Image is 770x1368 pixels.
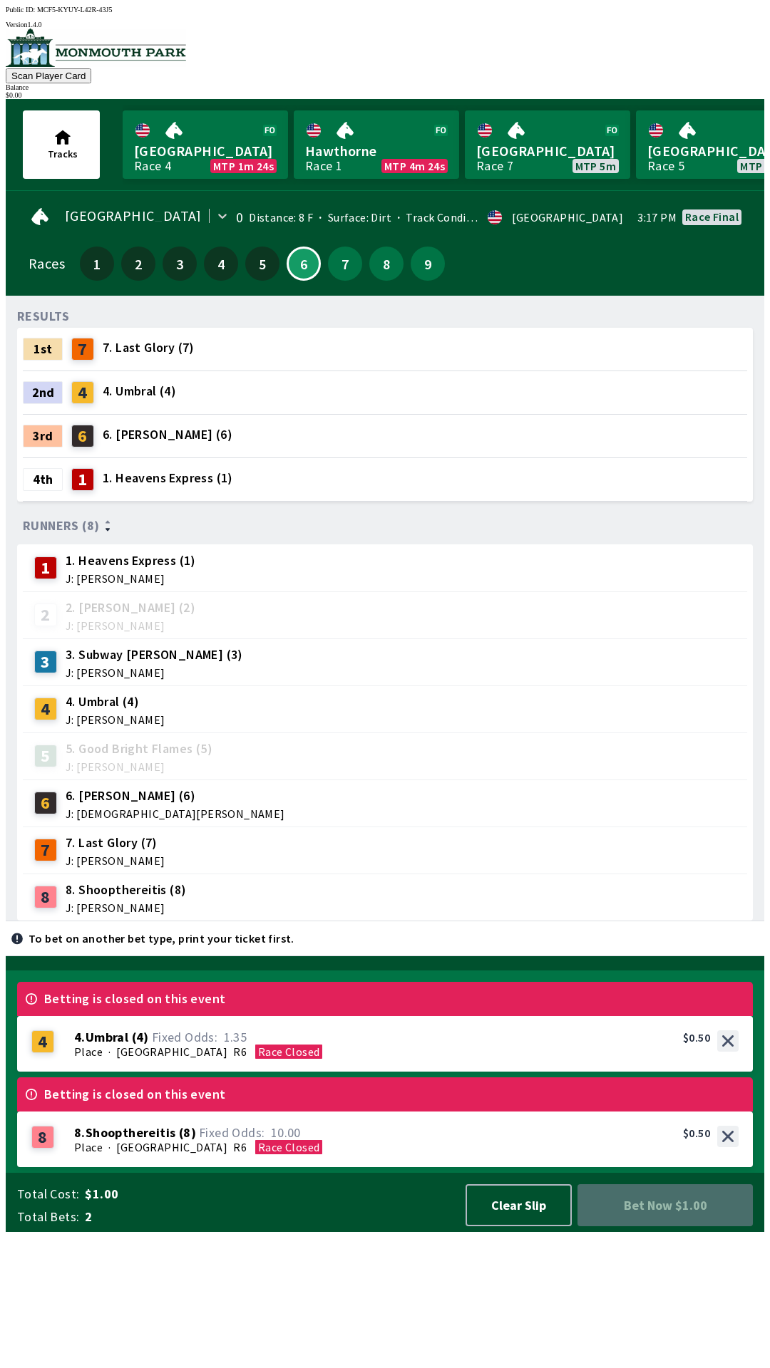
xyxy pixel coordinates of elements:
[328,247,362,281] button: 7
[134,142,277,160] span: [GEOGRAPHIC_DATA]
[66,740,212,758] span: 5. Good Bright Flames (5)
[116,1045,227,1059] span: [GEOGRAPHIC_DATA]
[204,247,238,281] button: 4
[589,1196,741,1215] span: Bet Now $1.00
[637,212,677,223] span: 3:17 PM
[83,259,111,269] span: 1
[166,259,193,269] span: 3
[17,311,70,322] div: RESULTS
[37,6,113,14] span: MCF5-KYUY-L42R-43J5
[66,855,165,866] span: J: [PERSON_NAME]
[249,259,276,269] span: 5
[512,212,623,223] div: [GEOGRAPHIC_DATA]
[249,210,313,224] span: Distance: 8 F
[179,1126,196,1140] span: ( 8 )
[23,519,747,533] div: Runners (8)
[34,651,57,673] div: 3
[116,1140,227,1154] span: [GEOGRAPHIC_DATA]
[66,761,212,772] span: J: [PERSON_NAME]
[465,110,630,179] a: [GEOGRAPHIC_DATA]Race 7MTP 5m
[233,1045,247,1059] span: R6
[31,1126,54,1149] div: 8
[224,1029,247,1045] span: 1.35
[108,1140,111,1154] span: ·
[103,469,233,487] span: 1. Heavens Express (1)
[6,28,186,67] img: venue logo
[34,698,57,720] div: 4
[245,247,279,281] button: 5
[34,556,57,579] div: 1
[23,381,63,404] div: 2nd
[258,1045,319,1059] span: Race Closed
[74,1045,103,1059] span: Place
[313,210,391,224] span: Surface: Dirt
[575,160,616,172] span: MTP 5m
[577,1184,753,1226] button: Bet Now $1.00
[6,83,764,91] div: Balance
[134,160,171,172] div: Race 4
[103,338,195,357] span: 7. Last Glory (7)
[271,1124,301,1141] span: 10.00
[414,259,441,269] span: 9
[258,1140,319,1154] span: Race Closed
[71,381,94,404] div: 4
[65,210,202,222] span: [GEOGRAPHIC_DATA]
[74,1126,86,1140] span: 8 .
[305,142,448,160] span: Hawthorne
[86,1030,128,1045] span: Umbral
[71,468,94,491] div: 1
[233,1140,247,1154] span: R6
[66,902,186,913] span: J: [PERSON_NAME]
[66,551,196,570] span: 1. Heavens Express (1)
[476,160,513,172] div: Race 7
[34,792,57,814] div: 6
[683,1126,710,1140] div: $0.50
[66,620,195,631] span: J: [PERSON_NAME]
[85,1186,452,1203] span: $1.00
[236,212,243,223] div: 0
[6,6,764,14] div: Public ID:
[66,598,195,617] span: 2. [PERSON_NAME] (2)
[66,667,243,678] span: J: [PERSON_NAME]
[34,745,57,767] div: 5
[44,993,225,1005] span: Betting is closed on this event
[80,247,114,281] button: 1
[66,787,285,805] span: 6. [PERSON_NAME] (6)
[287,247,321,281] button: 6
[48,147,78,160] span: Tracks
[23,468,63,491] div: 4th
[373,259,400,269] span: 8
[6,68,91,83] button: Scan Player Card
[647,160,684,172] div: Race 5
[29,258,65,269] div: Races
[478,1197,559,1213] span: Clear Slip
[123,110,288,179] a: [GEOGRAPHIC_DATA]Race 4MTP 1m 24s
[332,259,359,269] span: 7
[6,91,764,99] div: $ 0.00
[207,259,235,269] span: 4
[66,881,186,899] span: 8. Shoopthereitis (8)
[74,1140,103,1154] span: Place
[17,1186,79,1203] span: Total Cost:
[23,338,63,361] div: 1st
[44,1089,225,1100] span: Betting is closed on this event
[34,886,57,908] div: 8
[292,260,316,267] span: 6
[17,1208,79,1225] span: Total Bets:
[29,933,294,944] p: To bet on another bet type, print your ticket first.
[476,142,619,160] span: [GEOGRAPHIC_DATA]
[685,211,739,222] div: Race final
[66,573,196,584] span: J: [PERSON_NAME]
[294,110,459,179] a: HawthorneRace 1MTP 4m 24s
[466,1184,572,1226] button: Clear Slip
[66,714,165,725] span: J: [PERSON_NAME]
[23,425,63,447] div: 3rd
[305,160,342,172] div: Race 1
[683,1030,710,1045] div: $0.50
[31,1030,54,1053] div: 4
[132,1030,149,1045] span: ( 4 )
[391,210,517,224] span: Track Condition: Firm
[411,247,445,281] button: 9
[66,808,285,819] span: J: [DEMOGRAPHIC_DATA][PERSON_NAME]
[163,247,197,281] button: 3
